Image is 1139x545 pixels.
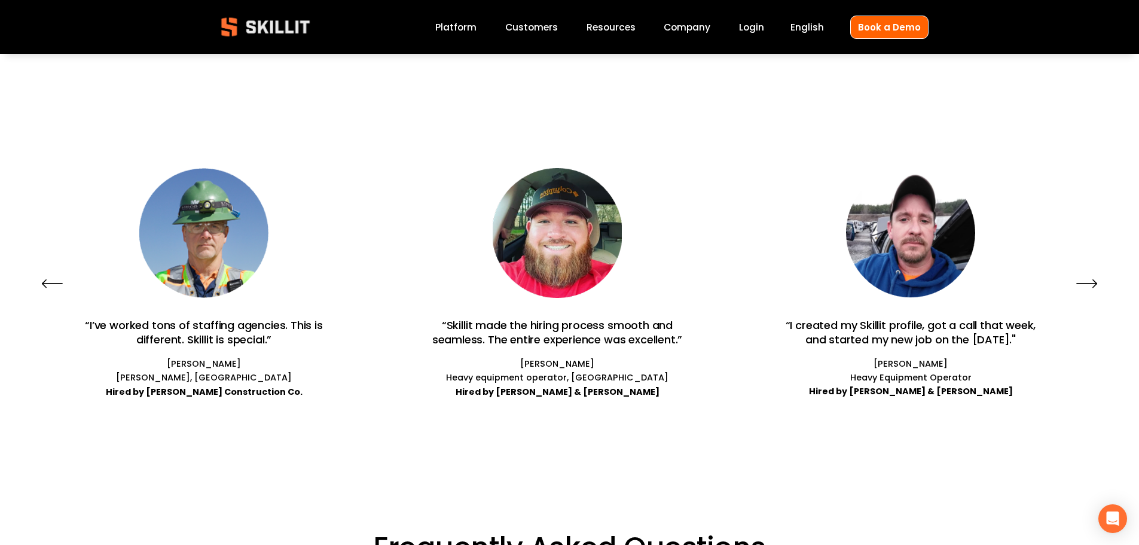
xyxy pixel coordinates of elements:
div: language picker [790,19,824,35]
a: Company [664,19,710,35]
a: folder dropdown [587,19,636,35]
a: Platform [435,19,477,35]
a: Customers [505,19,558,35]
img: Skillit [211,9,320,45]
button: Next [1069,266,1105,302]
span: English [790,20,824,34]
a: Login [739,19,764,35]
button: Previous [34,266,70,302]
a: Book a Demo [850,16,929,39]
span: Resources [587,20,636,34]
div: Open Intercom Messenger [1098,504,1127,533]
